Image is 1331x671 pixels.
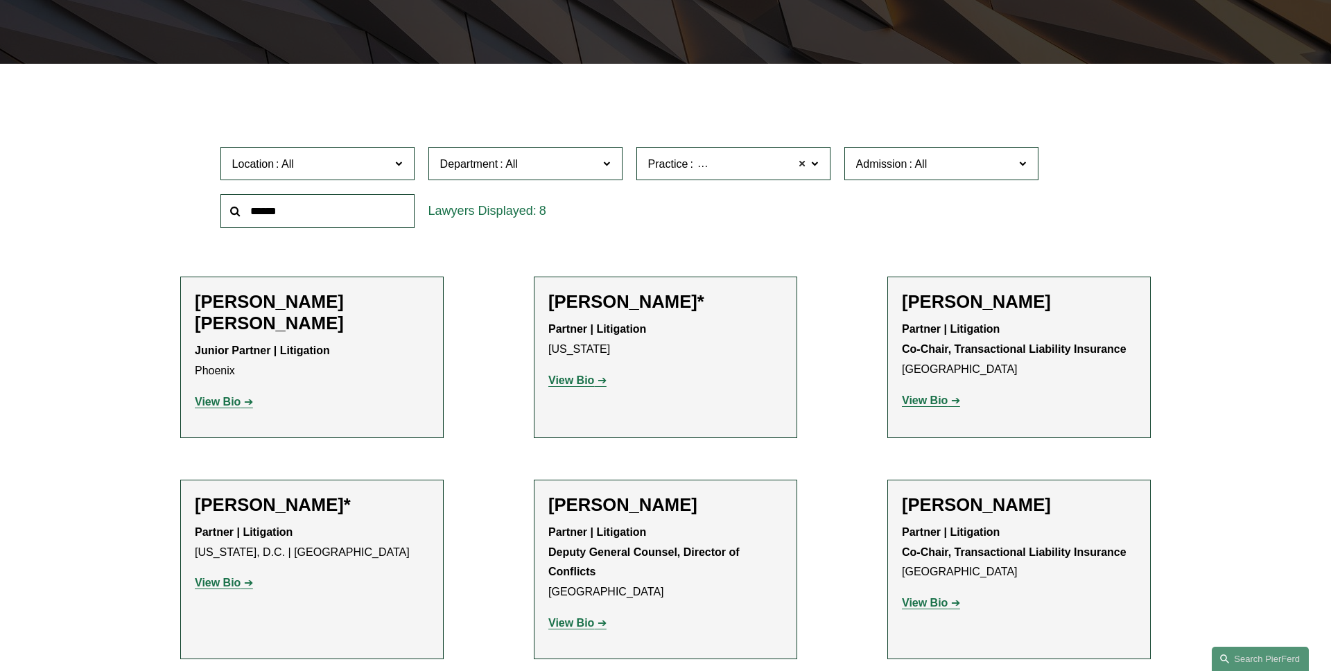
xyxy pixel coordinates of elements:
h2: [PERSON_NAME] [PERSON_NAME] [195,291,429,334]
strong: View Bio [902,597,948,609]
h2: [PERSON_NAME]* [548,291,783,313]
strong: Junior Partner | Litigation [195,345,330,356]
h2: [PERSON_NAME] [902,494,1136,516]
span: Department [440,158,498,170]
span: 8 [539,204,546,218]
strong: View Bio [195,577,241,589]
strong: Partner | Litigation [902,323,1000,335]
p: [GEOGRAPHIC_DATA] [548,523,783,602]
a: View Bio [902,394,960,406]
strong: Co-Chair, Transactional Liability Insurance [902,546,1126,558]
p: [US_STATE] [548,320,783,360]
strong: Partner | Litigation Deputy General Counsel, Director of Conflicts [548,526,742,578]
span: Practice [648,158,688,170]
a: Search this site [1212,647,1309,671]
a: View Bio [548,374,607,386]
strong: Partner | Litigation [902,526,1000,538]
p: Phoenix [195,341,429,381]
span: Transactional Liability Insurance [695,155,853,173]
a: View Bio [902,597,960,609]
strong: Partner | Litigation [548,323,646,335]
a: View Bio [195,577,253,589]
strong: Partner | Litigation [195,526,293,538]
strong: View Bio [902,394,948,406]
strong: View Bio [195,396,241,408]
a: View Bio [195,396,253,408]
strong: View Bio [548,617,594,629]
strong: Co-Chair, Transactional Liability Insurance [902,343,1126,355]
strong: View Bio [548,374,594,386]
h2: [PERSON_NAME]* [195,494,429,516]
p: [US_STATE], D.C. | [GEOGRAPHIC_DATA] [195,523,429,563]
span: Admission [856,158,907,170]
p: [GEOGRAPHIC_DATA] [902,320,1136,379]
h2: [PERSON_NAME] [902,291,1136,313]
a: View Bio [548,617,607,629]
h2: [PERSON_NAME] [548,494,783,516]
span: Location [232,158,275,170]
p: [GEOGRAPHIC_DATA] [902,523,1136,582]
